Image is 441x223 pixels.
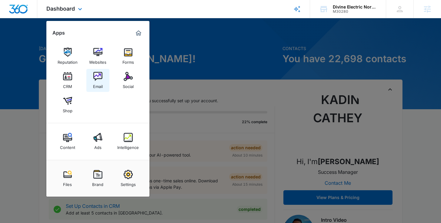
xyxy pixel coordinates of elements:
[56,69,79,92] a: CRM
[86,167,109,190] a: Brand
[333,5,377,9] div: account name
[123,81,134,89] div: Social
[117,69,140,92] a: Social
[63,81,72,89] div: CRM
[134,28,143,38] a: Marketing 360® Dashboard
[93,81,103,89] div: Email
[52,30,65,36] h2: Apps
[56,167,79,190] a: Files
[117,142,139,150] div: Intelligence
[122,57,134,65] div: Forms
[121,179,136,187] div: Settings
[117,167,140,190] a: Settings
[333,9,377,14] div: account id
[94,142,102,150] div: Ads
[117,45,140,68] a: Forms
[63,105,72,113] div: Shop
[56,45,79,68] a: Reputation
[86,130,109,153] a: Ads
[86,69,109,92] a: Email
[56,93,79,116] a: Shop
[63,179,72,187] div: Files
[60,142,75,150] div: Content
[56,130,79,153] a: Content
[89,57,106,65] div: Websites
[46,5,75,12] span: Dashboard
[86,45,109,68] a: Websites
[92,179,103,187] div: Brand
[58,57,78,65] div: Reputation
[117,130,140,153] a: Intelligence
